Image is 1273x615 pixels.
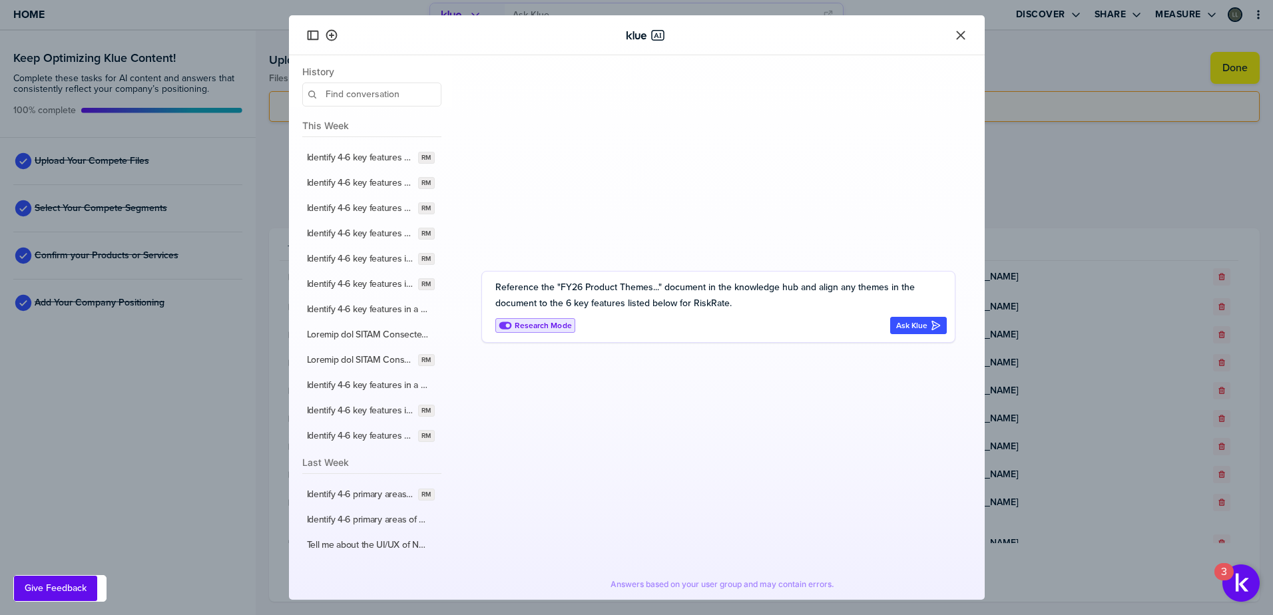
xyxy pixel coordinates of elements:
[302,66,441,77] span: History
[298,297,444,322] button: Identify 4-6 key features in a third-party screening and assessment risk management software solu...
[307,539,429,551] label: Tell me about the UI/UX of NAVEX Compliance Training solutions
[298,272,444,297] button: Identify 4-6 key features in a policy and procedure management software solution. In 1-2 sentence...
[611,579,834,590] span: Answers based on your user group and may contain errors.
[298,532,444,558] button: Tell me about the UI/UX of NAVEX Compliance Training solutions
[421,203,431,214] span: RM
[421,431,431,441] span: RM
[307,354,413,366] label: Loremip dol SITAM Consecte Adipiscing (ElitseDdoei) temporin utlaboree dol magnaaliq eni admini v...
[298,482,444,507] button: Identify 4-6 primary areas of incident management for a GRC platform SaaS company. Provide a 1-2 ...
[421,228,431,239] span: RM
[421,279,431,290] span: RM
[421,355,431,365] span: RM
[953,27,969,43] button: Close
[495,280,947,311] textarea: Reference the "FY26 Product Themes..." document in the knowledge hub and align any themes in the ...
[298,196,444,221] button: Identify 4-6 key features for a SMB whistleblowing solution like NAVEX's WhistleB. In 1-2 sentenc...
[421,489,431,500] span: RM
[307,379,429,391] label: Identify 4-6 key features in a whistleblowing/incident management software solution. In 1-2 sente...
[421,152,431,163] span: RM
[307,405,413,417] label: Identify 4-6 key features in a conflict of interest disclosure management software solution. In 1...
[307,228,413,240] label: Identify 4-6 key features for an integrated risk management software solution, like NAVEX's IRM/L...
[298,246,444,272] button: Identify 4-6 key features in a compliance training and associated learning management software so...
[298,423,444,449] button: Identify 4-6 key features of a disclosure management software solution. In 1-2 sentences, provide...
[421,178,431,188] span: RM
[298,507,444,532] button: Identify 4-6 primary areas of AI functionality/solutions for a GRC platform SaaS company. Provide...
[298,398,444,423] button: Identify 4-6 key features in a conflict of interest disclosure management software solution. In 1...
[307,152,413,164] label: Identify 4-6 key features for a SaaS GRC insights and benchmarking capabilities like [PERSON_NAME...
[307,202,413,214] label: Identify 4-6 key features for a SMB whistleblowing solution like NAVEX's WhistleB. In 1-2 sentenc...
[1222,564,1260,602] button: Open Resource Center, 3 new notifications
[421,405,431,416] span: RM
[515,321,572,331] span: Research Mode
[298,221,444,246] button: Identify 4-6 key features for an integrated risk management software solution, like NAVEX's IRM/L...
[298,170,444,196] button: Identify 4-6 key features for a SaaS GRC Platform solution like NAVEX's NAVEX One Platform. In 1-...
[298,145,444,170] button: Identify 4-6 key features for a SaaS GRC insights and benchmarking capabilities like NAVEX's GRC ...
[307,278,413,290] label: Identify 4-6 key features in a policy and procedure management software solution. In 1-2 sentence...
[896,320,941,331] div: Ask Klue
[302,120,441,131] span: This Week
[307,329,429,341] label: Loremip dol SITAM Consecte ad Elitsedd Eiusmodtem Incididunt utlaboree dolorem aliquaen ad min ve...
[307,430,413,442] label: Identify 4-6 key features of a disclosure management software solution. In 1-2 sentences, provide...
[307,177,413,189] label: Identify 4-6 key features for a SaaS GRC Platform solution like NAVEX's NAVEX One Platform. In 1-...
[302,83,441,106] input: Find conversation
[1221,572,1227,589] div: 3
[298,373,444,398] button: Identify 4-6 key features in a whistleblowing/incident management software solution. In 1-2 sente...
[298,322,444,347] button: Analyze how NAVEX Conflict of Interest Disclosure Management solutions compete compared to the fo...
[302,457,441,468] span: Last Week
[307,253,413,265] label: Identify 4-6 key features in a compliance training and associated learning management software so...
[307,304,429,315] label: Identify 4-6 key features in a third-party screening and assessment risk management software solu...
[298,347,444,373] button: Analyze how NAVEX Incident Management (EthicsPoint) solution addresses the following six market e...
[307,489,413,501] label: Identify 4-6 primary areas of incident management for a GRC platform SaaS company. Provide a 1-2 ...
[14,576,97,601] button: Give Feedback
[307,514,429,526] label: Identify 4-6 primary areas of AI functionality/solutions for a GRC platform SaaS company. Provide...
[421,254,431,264] span: RM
